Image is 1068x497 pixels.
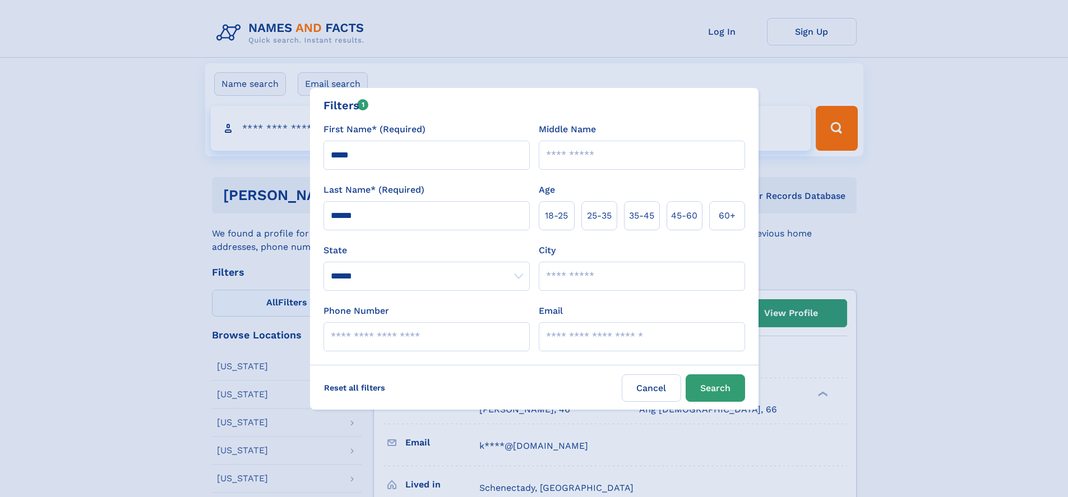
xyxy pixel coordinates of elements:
[323,244,530,257] label: State
[539,183,555,197] label: Age
[622,374,681,402] label: Cancel
[719,209,736,222] span: 60+
[539,304,563,318] label: Email
[539,244,556,257] label: City
[317,374,392,401] label: Reset all filters
[323,123,426,136] label: First Name* (Required)
[323,183,424,197] label: Last Name* (Required)
[539,123,596,136] label: Middle Name
[587,209,612,222] span: 25‑35
[629,209,654,222] span: 35‑45
[323,97,369,114] div: Filters
[686,374,745,402] button: Search
[323,304,389,318] label: Phone Number
[545,209,568,222] span: 18‑25
[671,209,697,222] span: 45‑60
